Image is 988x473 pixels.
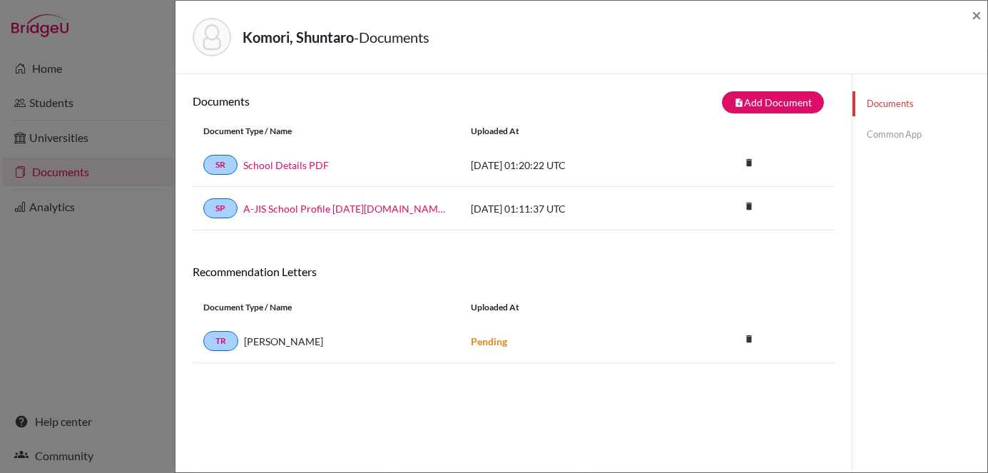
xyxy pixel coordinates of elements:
div: [DATE] 01:20:22 UTC [460,158,674,173]
strong: Pending [471,335,507,347]
i: delete [738,152,760,173]
span: - Documents [354,29,429,46]
a: SR [203,155,238,175]
div: Document Type / Name [193,125,460,138]
strong: Komori, Shuntaro [243,29,354,46]
button: note_addAdd Document [722,91,824,113]
span: × [972,4,982,25]
h6: Recommendation Letters [193,265,835,278]
a: Documents [852,91,987,116]
a: Common App [852,122,987,147]
i: delete [738,328,760,350]
a: A-JIS School Profile [DATE][DOMAIN_NAME][DATE]_wide [243,201,449,216]
a: delete [738,330,760,350]
div: [DATE] 01:11:37 UTC [460,201,674,216]
div: Uploaded at [460,301,674,314]
span: [PERSON_NAME] [244,334,323,349]
i: note_add [734,98,744,108]
a: School Details PDF [243,158,329,173]
a: SP [203,198,238,218]
i: delete [738,195,760,217]
div: Document Type / Name [193,301,460,314]
button: Close [972,6,982,24]
div: Uploaded at [460,125,674,138]
h6: Documents [193,94,514,108]
a: delete [738,154,760,173]
a: delete [738,198,760,217]
a: TR [203,331,238,351]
